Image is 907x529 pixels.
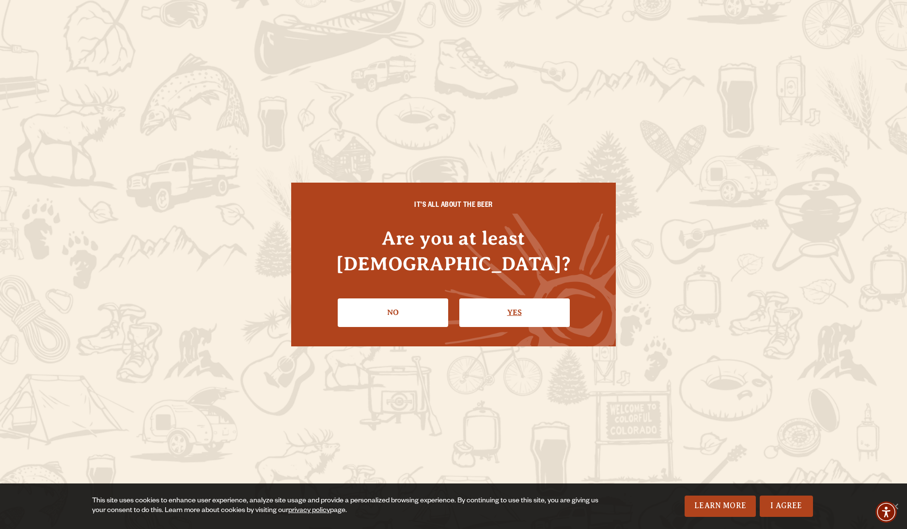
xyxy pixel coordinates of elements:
[760,496,813,517] a: I Agree
[311,202,596,211] h6: IT'S ALL ABOUT THE BEER
[685,496,756,517] a: Learn More
[288,507,330,515] a: privacy policy
[459,298,570,327] a: Confirm I'm 21 or older
[338,298,448,327] a: No
[876,501,897,523] div: Accessibility Menu
[311,225,596,277] h4: Are you at least [DEMOGRAPHIC_DATA]?
[92,497,607,516] div: This site uses cookies to enhance user experience, analyze site usage and provide a personalized ...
